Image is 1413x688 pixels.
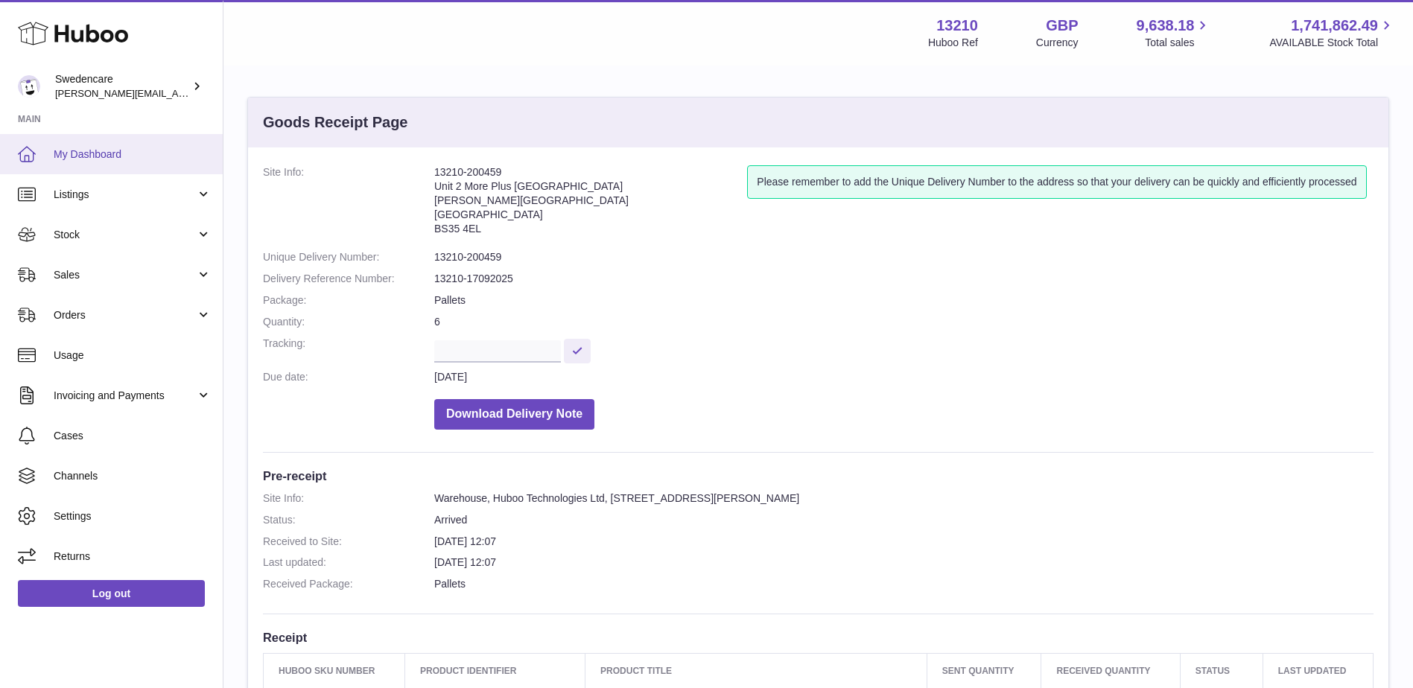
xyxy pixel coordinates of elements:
[263,272,434,286] dt: Delivery Reference Number:
[263,555,434,570] dt: Last updated:
[1269,36,1395,50] span: AVAILABLE Stock Total
[54,550,212,564] span: Returns
[434,165,747,243] address: 13210-200459 Unit 2 More Plus [GEOGRAPHIC_DATA] [PERSON_NAME][GEOGRAPHIC_DATA] [GEOGRAPHIC_DATA] ...
[434,399,594,430] button: Download Delivery Note
[434,555,1374,570] dd: [DATE] 12:07
[263,468,1374,484] h3: Pre-receipt
[54,509,212,523] span: Settings
[54,469,212,483] span: Channels
[1036,36,1079,50] div: Currency
[54,268,196,282] span: Sales
[434,293,1374,308] dd: Pallets
[1291,16,1378,36] span: 1,741,862.49
[55,72,189,101] div: Swedencare
[18,75,40,98] img: simon.shaw@swedencare.co.uk
[263,535,434,549] dt: Received to Site:
[54,188,196,202] span: Listings
[1269,16,1395,50] a: 1,741,862.49 AVAILABLE Stock Total
[55,87,378,99] span: [PERSON_NAME][EMAIL_ADDRESS][PERSON_NAME][DOMAIN_NAME]
[263,629,1374,646] h3: Receipt
[54,228,196,242] span: Stock
[263,370,434,384] dt: Due date:
[434,513,1374,527] dd: Arrived
[434,491,1374,506] dd: Warehouse, Huboo Technologies Ltd, [STREET_ADDRESS][PERSON_NAME]
[54,348,212,363] span: Usage
[936,16,978,36] strong: 13210
[263,315,434,329] dt: Quantity:
[1137,16,1195,36] span: 9,638.18
[263,112,408,133] h3: Goods Receipt Page
[54,147,212,162] span: My Dashboard
[263,165,434,243] dt: Site Info:
[263,250,434,264] dt: Unique Delivery Number:
[54,308,196,322] span: Orders
[1137,16,1212,50] a: 9,638.18 Total sales
[928,36,978,50] div: Huboo Ref
[263,513,434,527] dt: Status:
[1145,36,1211,50] span: Total sales
[434,370,1374,384] dd: [DATE]
[54,389,196,403] span: Invoicing and Payments
[434,272,1374,286] dd: 13210-17092025
[434,577,1374,591] dd: Pallets
[434,535,1374,549] dd: [DATE] 12:07
[1046,16,1078,36] strong: GBP
[434,250,1374,264] dd: 13210-200459
[434,315,1374,329] dd: 6
[263,293,434,308] dt: Package:
[263,337,434,363] dt: Tracking:
[54,429,212,443] span: Cases
[18,580,205,607] a: Log out
[263,577,434,591] dt: Received Package:
[263,491,434,506] dt: Site Info:
[747,165,1366,199] div: Please remember to add the Unique Delivery Number to the address so that your delivery can be qui...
